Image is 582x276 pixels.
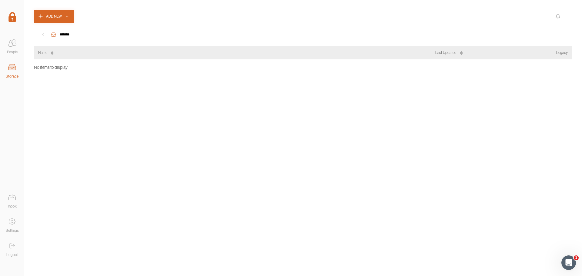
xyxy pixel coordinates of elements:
[6,252,18,258] div: Logout
[7,49,18,55] div: People
[561,255,576,270] iframe: Intercom live chat
[38,50,47,56] div: Name
[556,50,568,56] div: Legacy
[6,73,18,79] div: Storage
[435,50,457,56] div: Last Updated
[6,228,19,234] div: Settings
[574,255,579,260] span: 1
[46,13,62,19] div: Add New
[34,10,74,23] button: Add New
[34,63,572,71] div: No items to display
[8,203,17,209] div: Inbox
